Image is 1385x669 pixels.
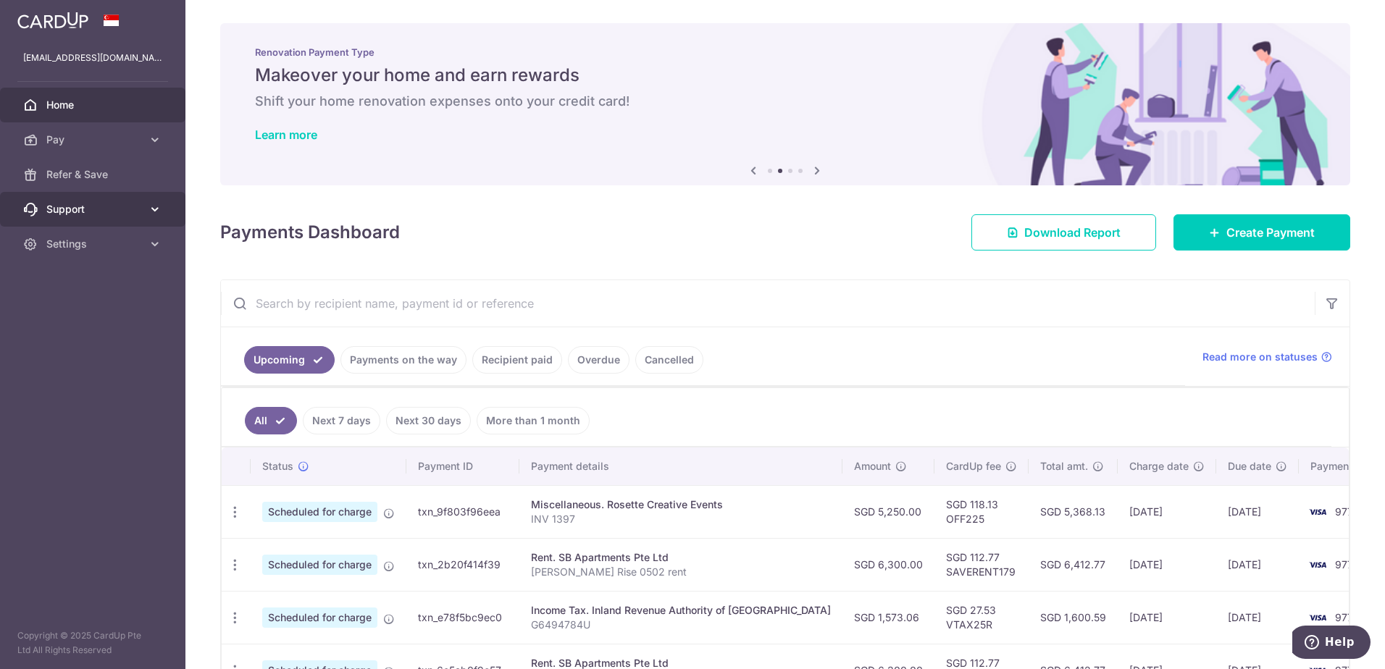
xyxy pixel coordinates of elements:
[262,555,377,575] span: Scheduled for charge
[531,603,831,618] div: Income Tax. Inland Revenue Authority of [GEOGRAPHIC_DATA]
[1303,503,1332,521] img: Bank Card
[386,407,471,434] a: Next 30 days
[531,497,831,512] div: Miscellaneous. Rosette Creative Events
[1040,459,1088,474] span: Total amt.
[842,591,934,644] td: SGD 1,573.06
[1335,505,1360,518] span: 9770
[1216,538,1299,591] td: [DATE]
[934,485,1029,538] td: SGD 118.13 OFF225
[262,459,293,474] span: Status
[303,407,380,434] a: Next 7 days
[1202,350,1318,364] span: Read more on statuses
[1118,538,1216,591] td: [DATE]
[1335,611,1360,623] span: 9770
[1228,459,1271,474] span: Due date
[934,591,1029,644] td: SGD 27.53 VTAX25R
[23,51,162,65] p: [EMAIL_ADDRESS][DOMAIN_NAME]
[1292,626,1371,662] iframe: Opens a widget where you can find more information
[1303,556,1332,573] img: Bank Card
[406,447,519,485] th: Payment ID
[854,459,891,474] span: Amount
[1118,591,1216,644] td: [DATE]
[531,550,831,565] div: Rent. SB Apartments Pte Ltd
[1118,485,1216,538] td: [DATE]
[1202,350,1332,364] a: Read more on statuses
[46,98,142,112] span: Home
[245,407,297,434] a: All
[262,502,377,522] span: Scheduled for charge
[971,214,1156,251] a: Download Report
[406,538,519,591] td: txn_2b20f414f39
[1226,224,1315,241] span: Create Payment
[46,132,142,147] span: Pay
[1029,591,1118,644] td: SGD 1,600.59
[255,64,1315,87] h5: Makeover your home and earn rewards
[635,346,703,374] a: Cancelled
[842,538,934,591] td: SGD 6,300.00
[46,237,142,251] span: Settings
[1029,485,1118,538] td: SGD 5,368.13
[531,618,831,632] p: G6494784U
[220,23,1350,185] img: Renovation banner
[1216,591,1299,644] td: [DATE]
[842,485,934,538] td: SGD 5,250.00
[406,591,519,644] td: txn_e78f5bc9ec0
[220,219,400,245] h4: Payments Dashboard
[1129,459,1189,474] span: Charge date
[1335,558,1360,571] span: 9770
[1216,485,1299,538] td: [DATE]
[531,512,831,526] p: INV 1397
[946,459,1001,474] span: CardUp fee
[477,407,590,434] a: More than 1 month
[255,127,317,142] a: Learn more
[568,346,629,374] a: Overdue
[472,346,562,374] a: Recipient paid
[1024,224,1121,241] span: Download Report
[221,280,1315,327] input: Search by recipient name, payment id or reference
[934,538,1029,591] td: SGD 112.77 SAVERENT179
[1303,609,1332,626] img: Bank Card
[244,346,335,374] a: Upcoming
[519,447,842,485] th: Payment details
[17,12,88,29] img: CardUp
[255,93,1315,110] h6: Shift your home renovation expenses onto your credit card!
[46,202,142,216] span: Support
[262,607,377,628] span: Scheduled for charge
[1029,538,1118,591] td: SGD 6,412.77
[340,346,466,374] a: Payments on the way
[406,485,519,538] td: txn_9f803f96eea
[255,46,1315,58] p: Renovation Payment Type
[1173,214,1350,251] a: Create Payment
[46,167,142,182] span: Refer & Save
[531,565,831,579] p: [PERSON_NAME] Rise 0502 rent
